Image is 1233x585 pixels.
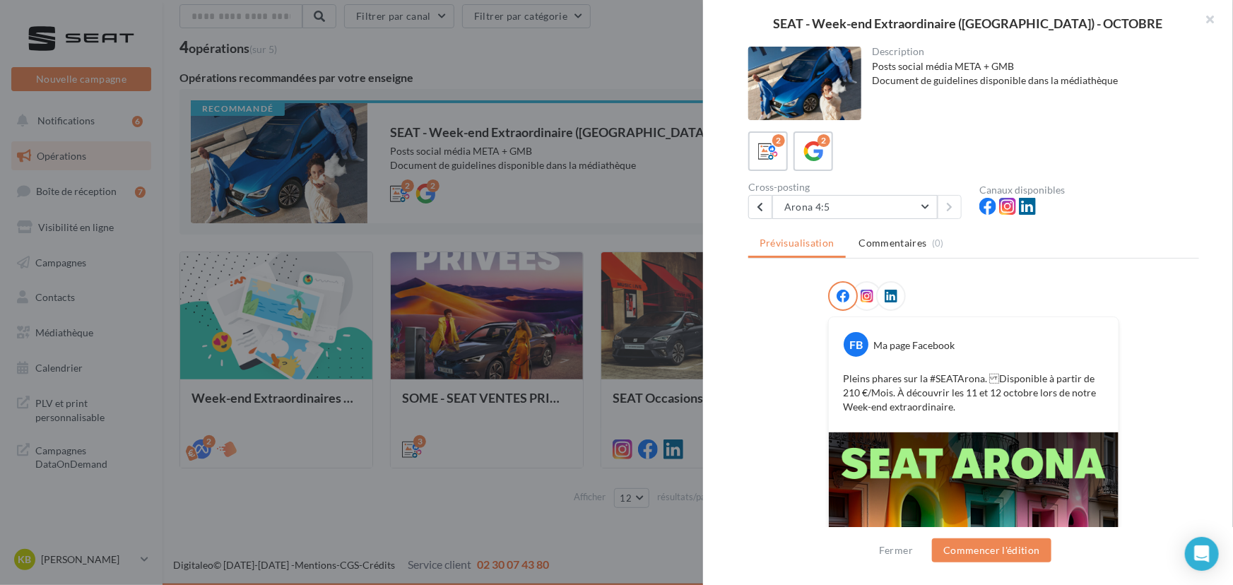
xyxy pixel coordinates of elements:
[873,542,919,559] button: Fermer
[1185,537,1219,571] div: Open Intercom Messenger
[932,538,1051,562] button: Commencer l'édition
[726,17,1210,30] div: SEAT - Week-end Extraordinaire ([GEOGRAPHIC_DATA]) - OCTOBRE
[873,338,955,353] div: Ma page Facebook
[873,59,1188,88] div: Posts social média META + GMB Document de guidelines disponible dans la médiathèque
[873,47,1188,57] div: Description
[843,372,1104,414] p: Pleins phares sur la #SEATArona. Disponible à partir de 210 €/Mois. À découvrir les 11 et 12 octo...
[859,236,927,250] span: Commentaires
[748,182,968,192] div: Cross-posting
[772,134,785,147] div: 2
[818,134,830,147] div: 2
[844,332,868,357] div: FB
[932,237,944,249] span: (0)
[979,185,1199,195] div: Canaux disponibles
[772,195,938,219] button: Arona 4:5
